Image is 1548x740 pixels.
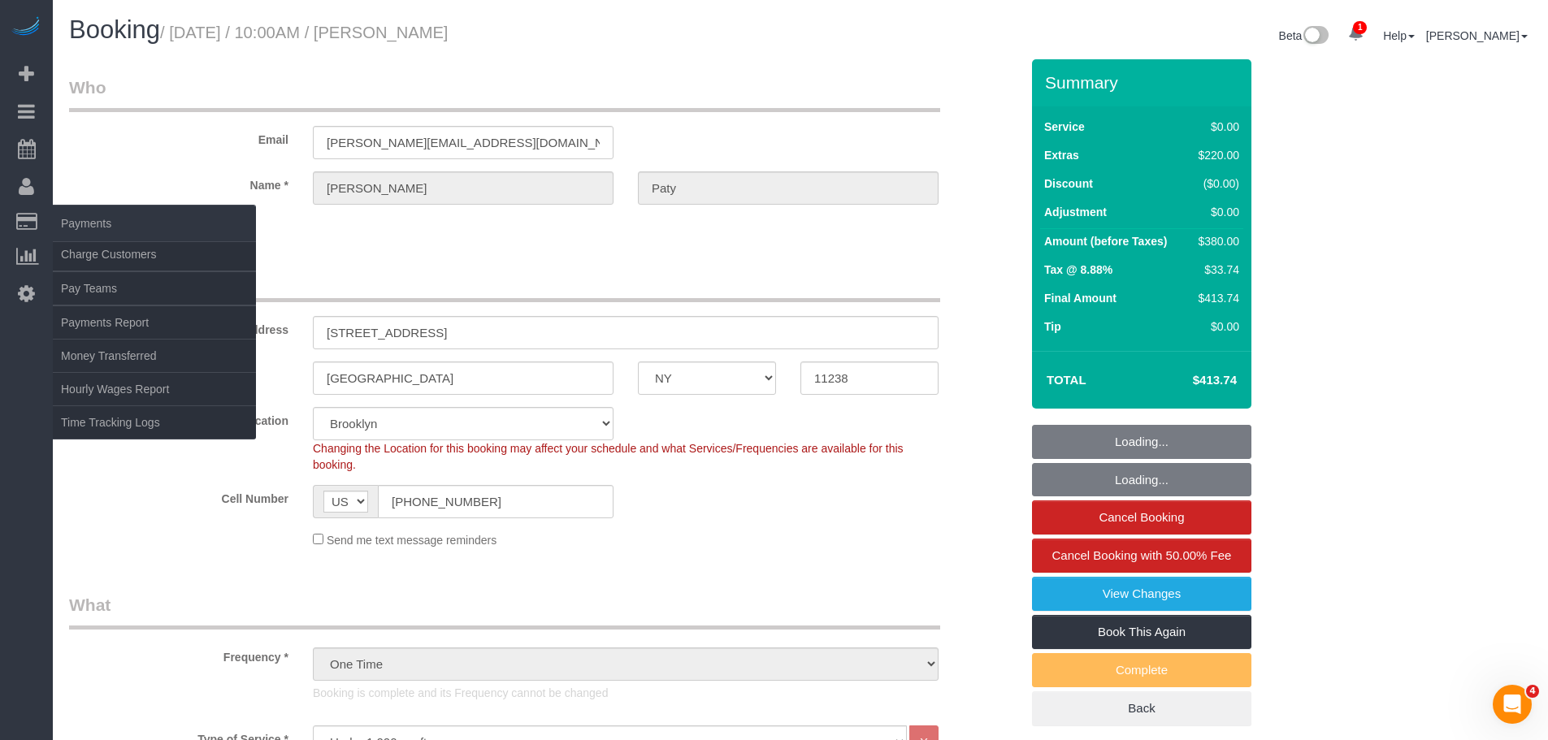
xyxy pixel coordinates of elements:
a: Payments Report [53,306,256,339]
label: Name * [57,171,301,193]
h4: $413.74 [1144,374,1237,387]
span: 1 [1353,21,1367,34]
a: Pay Teams [53,272,256,305]
label: Tip [1044,318,1061,335]
label: Cell Number [57,485,301,507]
a: Book This Again [1032,615,1251,649]
label: Final Amount [1044,290,1117,306]
span: Booking [69,15,160,44]
h3: Summary [1045,73,1243,92]
label: Tax @ 8.88% [1044,262,1112,278]
div: $380.00 [1192,233,1239,249]
label: Service [1044,119,1085,135]
input: Zip Code [800,361,939,395]
small: / [DATE] / 10:00AM / [PERSON_NAME] [160,24,448,41]
iframe: Intercom live chat [1493,685,1532,724]
div: $0.00 [1192,119,1239,135]
span: Send me text message reminders [327,534,496,547]
a: Hourly Wages Report [53,373,256,405]
img: Automaid Logo [10,16,42,39]
div: $33.74 [1192,262,1239,278]
div: $220.00 [1192,147,1239,163]
input: Last Name [638,171,939,205]
span: Cancel Booking with 50.00% Fee [1052,548,1232,562]
span: Payments [53,205,256,242]
input: First Name [313,171,614,205]
a: Cancel Booking [1032,500,1251,534]
label: Amount (before Taxes) [1044,233,1167,249]
p: Booking is complete and its Frequency cannot be changed [313,685,939,701]
label: Adjustment [1044,204,1107,220]
strong: Total [1047,373,1086,387]
label: Extras [1044,147,1079,163]
legend: Who [69,76,940,112]
a: Time Tracking Logs [53,406,256,439]
ul: Payments [53,237,256,439]
a: Money Transferred [53,340,256,372]
span: Changing the Location for this booking may affect your schedule and what Services/Frequencies are... [313,442,904,471]
a: View Changes [1032,577,1251,611]
div: $413.74 [1192,290,1239,306]
legend: What [69,593,940,630]
label: Frequency * [57,643,301,665]
div: $0.00 [1192,204,1239,220]
a: Help [1383,29,1415,42]
a: [PERSON_NAME] [1426,29,1528,42]
a: Back [1032,691,1251,725]
input: City [313,361,614,395]
legend: Where [69,266,940,302]
input: Cell Number [378,485,614,518]
input: Email [313,126,614,159]
a: Charge Customers [53,238,256,270]
label: Discount [1044,175,1093,192]
span: 4 [1526,685,1539,698]
a: Beta [1279,29,1329,42]
div: $0.00 [1192,318,1239,335]
a: 1 [1340,16,1372,52]
a: Cancel Booking with 50.00% Fee [1032,539,1251,573]
label: Email [57,126,301,148]
div: ($0.00) [1192,175,1239,192]
img: New interface [1302,26,1329,47]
